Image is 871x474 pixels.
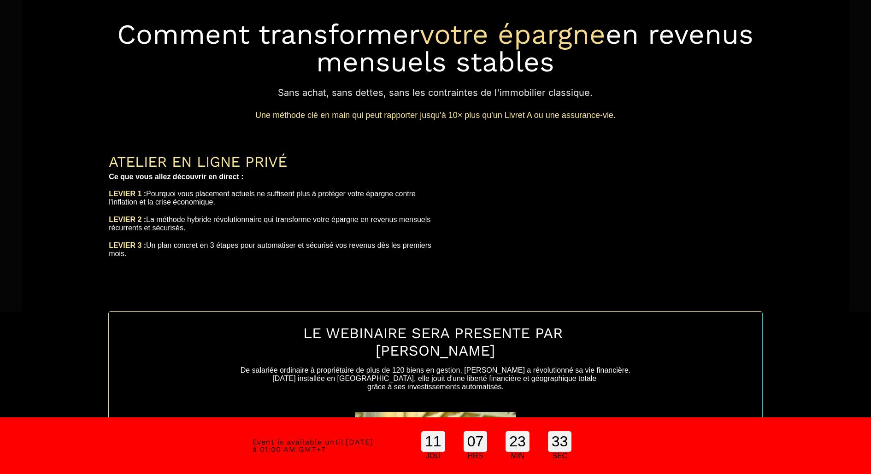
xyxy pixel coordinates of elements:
[278,87,593,98] span: Sans achat, sans dettes, sans les contraintes de l'immobilier classique.
[109,216,146,223] b: LEVIER 2 :
[421,452,445,460] div: JOU
[506,452,530,460] div: MIN
[109,216,435,232] div: La méthode hybride révolutionnaire qui transforme votre épargne en revenus mensuels récurrents et...
[253,438,344,446] span: Event is available until
[109,241,435,258] div: Un plan concret en 3 étapes pour automatiser et sécurisé vos revenus dès les premiers mois.
[316,18,753,78] span: en revenus mensuels stables
[109,173,244,181] b: Ce que vous allez découvrir en direct :
[117,18,420,51] span: Comment transformer
[109,241,146,249] b: LEVIER 3 :
[109,153,435,170] div: ATELIER EN LIGNE PRIVÉ
[146,320,726,364] h1: LE WEBINAIRE SERA PRESENTE PAR [PERSON_NAME]
[255,111,616,120] span: Une méthode clé en main qui peut rapporter jusqu'à 10× plus qu'un Livret A ou une assurance-vie.
[146,364,726,393] text: De salariée ordinaire à propriétaire de plus de 120 biens en gestion, [PERSON_NAME] a révolutionn...
[109,190,435,206] div: Pourquoi vous placement actuels ne suffisent plus à protéger votre épargne contre l'inflation et ...
[464,452,488,460] div: HRS
[420,18,606,51] span: votre épargne
[548,452,572,460] div: SEC
[253,438,373,454] span: [DATE] à 01:00 AM GMT+7
[506,431,530,452] div: 23
[421,431,445,452] div: 11
[548,431,572,452] div: 33
[464,431,488,452] div: 07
